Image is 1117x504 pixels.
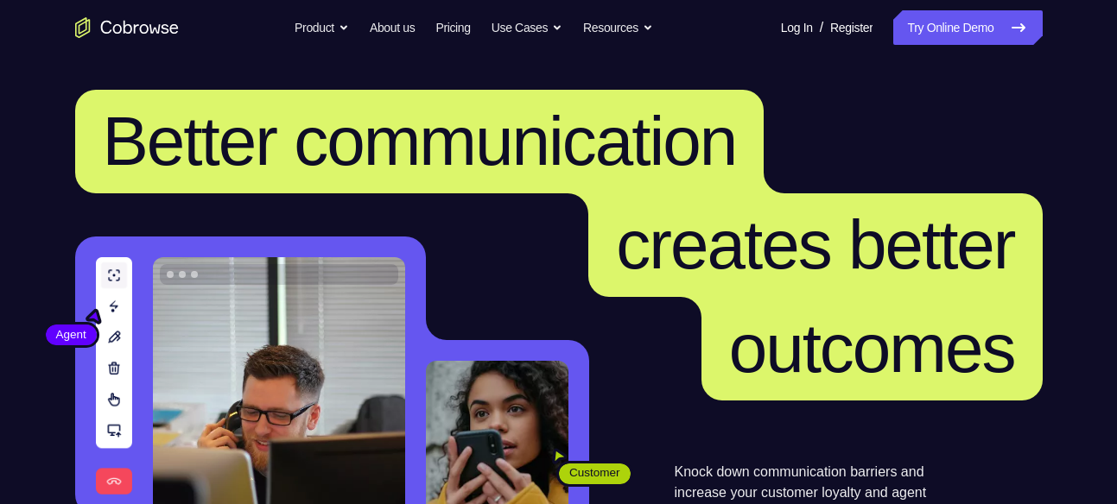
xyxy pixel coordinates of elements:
[820,17,823,38] span: /
[75,17,179,38] a: Go to the home page
[103,103,737,180] span: Better communication
[830,10,873,45] a: Register
[492,10,562,45] button: Use Cases
[616,206,1014,283] span: creates better
[893,10,1042,45] a: Try Online Demo
[435,10,470,45] a: Pricing
[583,10,653,45] button: Resources
[295,10,349,45] button: Product
[781,10,813,45] a: Log In
[729,310,1015,387] span: outcomes
[370,10,415,45] a: About us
